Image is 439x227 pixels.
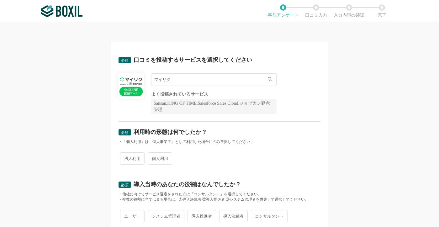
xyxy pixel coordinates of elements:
li: 入力内容の確認 [332,4,365,18]
li: 口コミ入力 [299,4,332,18]
div: よく投稿されているサービス [151,92,277,97]
span: システム管理者 [148,210,184,222]
div: 導入当時のあなたの役割はなんでしたか？ [134,182,241,187]
li: 事前アンケート [267,4,299,18]
img: ボクシルSaaS_ロゴ [41,5,82,17]
span: 導入推進者 [188,210,216,222]
div: 口コミを投稿するサービスを選択してください [134,57,252,63]
div: ・他社に向けてサービス選定をされた方は「コンサルタント」を選択してください。 [119,192,320,197]
span: コンサルタント [251,210,288,222]
span: 必須 [121,183,129,187]
div: ・複数の役割に当てはまる場合は、①導入決裁者 ②導入推進者 ③システム管理者を優先して選択してください。 [119,197,320,202]
span: 導入決裁者 [219,210,248,222]
span: 必須 [121,130,129,135]
li: 完了 [365,4,398,18]
span: 個人利用 [148,152,172,165]
div: 利用時の形態は何でしたか？ [134,129,207,135]
span: 必須 [121,58,129,63]
input: サービス名で検索 [151,73,277,86]
span: 法人利用 [120,152,145,165]
div: Sansan,KING OF TIME,Salesforce Sales Cloud,ジョブカン勤怠管理 [151,99,277,114]
div: ・「個人利用」は「個人事業主」として利用した場合にのみ選択してください。 [119,139,320,145]
span: ユーザー [120,210,145,222]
